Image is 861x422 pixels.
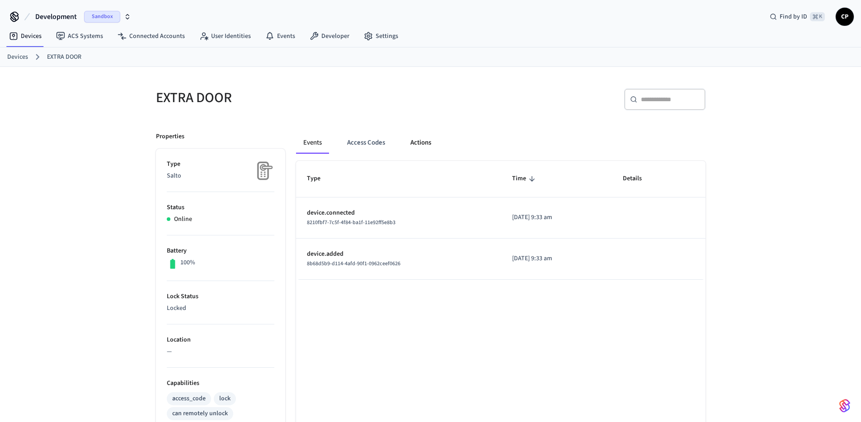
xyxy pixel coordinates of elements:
[7,52,28,62] a: Devices
[837,9,853,25] span: CP
[156,89,425,107] h5: EXTRA DOOR
[167,292,274,301] p: Lock Status
[307,172,332,186] span: Type
[839,399,850,413] img: SeamLogoGradient.69752ec5.svg
[780,12,807,21] span: Find by ID
[762,9,832,25] div: Find by ID⌘ K
[174,215,192,224] p: Online
[296,132,329,154] button: Events
[167,379,274,388] p: Capabilities
[258,28,302,44] a: Events
[512,254,601,263] p: [DATE] 9:33 am
[810,12,825,21] span: ⌘ K
[35,11,77,22] span: Development
[307,219,395,226] span: 8210fbf7-7c5f-4f84-ba1f-11e92ff5e8b3
[340,132,392,154] button: Access Codes
[167,203,274,212] p: Status
[167,304,274,313] p: Locked
[252,159,274,182] img: Placeholder Lock Image
[219,394,231,403] div: lock
[296,161,706,279] table: sticky table
[110,28,192,44] a: Connected Accounts
[172,394,206,403] div: access_code
[192,28,258,44] a: User Identities
[296,132,706,154] div: ant example
[302,28,357,44] a: Developer
[167,159,274,169] p: Type
[307,249,491,259] p: device.added
[2,28,49,44] a: Devices
[47,52,81,62] a: EXTRA DOOR
[512,172,538,186] span: Time
[357,28,405,44] a: Settings
[167,171,274,181] p: Salto
[403,132,438,154] button: Actions
[307,208,491,218] p: device.connected
[156,132,184,141] p: Properties
[836,8,854,26] button: CP
[84,11,120,23] span: Sandbox
[623,172,654,186] span: Details
[167,246,274,256] p: Battery
[172,409,228,418] div: can remotely unlock
[49,28,110,44] a: ACS Systems
[307,260,400,267] span: 8b68d5b9-d114-4afd-90f1-0962ceef0626
[180,258,195,267] p: 100%
[512,213,601,222] p: [DATE] 9:33 am
[167,347,274,356] p: —
[167,335,274,345] p: Location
